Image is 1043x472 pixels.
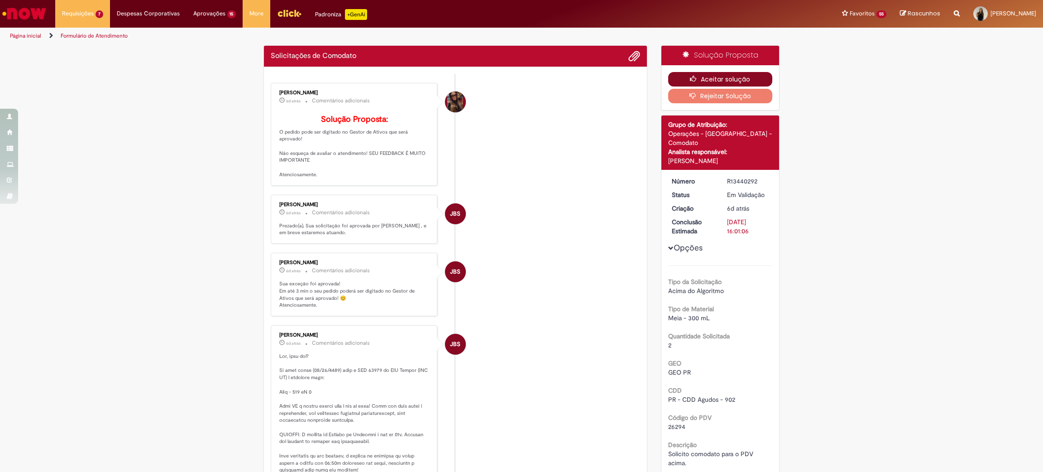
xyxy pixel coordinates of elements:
b: Tipo da Solicitação [668,278,722,286]
b: CDD [668,386,682,395]
span: JBS [450,203,460,225]
img: click_logo_yellow_360x200.png [277,6,301,20]
b: Quantidade Solicitada [668,332,730,340]
dt: Número [665,177,721,186]
span: 15 [227,10,236,18]
div: 22/08/2025 14:56:12 [727,204,769,213]
time: 22/08/2025 15:01:06 [286,210,301,216]
span: 6d atrás [286,341,301,346]
a: Formulário de Atendimento [61,32,128,39]
b: Descrição [668,441,697,449]
div: [PERSON_NAME] [279,260,430,265]
div: Operações - [GEOGRAPHIC_DATA] - Comodato [668,129,773,147]
div: Jacqueline Batista Shiota [445,261,466,282]
p: +GenAi [345,9,367,20]
time: 22/08/2025 15:00:55 [286,341,301,346]
small: Comentários adicionais [312,339,370,347]
span: Aprovações [193,9,225,18]
span: JBS [450,261,460,283]
dt: Conclusão Estimada [665,217,721,236]
div: Em Validação [727,190,769,199]
button: Aceitar solução [668,72,773,87]
span: Rascunhos [908,9,940,18]
b: Código do PDV [668,414,712,422]
div: [PERSON_NAME] [668,156,773,165]
span: More [249,9,263,18]
div: [DATE] 16:01:06 [727,217,769,236]
div: Jacqueline Batista Shiota [445,334,466,355]
div: [PERSON_NAME] [279,202,430,207]
div: Grupo de Atribuição: [668,120,773,129]
span: Requisições [62,9,94,18]
span: JBS [450,333,460,355]
small: Comentários adicionais [312,267,370,275]
span: 7 [96,10,103,18]
span: Meia - 300 mL [668,314,710,322]
span: [PERSON_NAME] [990,10,1036,17]
small: Comentários adicionais [312,97,370,105]
span: 6d atrás [286,98,301,104]
span: PR - CDD Agudos - 902 [668,395,735,404]
time: 22/08/2025 15:01:01 [286,268,301,274]
div: Solução Proposta [661,46,780,65]
a: Rascunhos [900,10,940,18]
b: Solução Proposta: [321,114,388,125]
div: Jacqueline Batista Shiota [445,203,466,224]
dt: Criação [665,204,721,213]
ul: Trilhas de página [7,28,689,44]
p: O pedido pode ser digitado no Gestor de Ativos que será aprovado! Não esqueça de avaliar o atendi... [279,115,430,178]
a: Página inicial [10,32,41,39]
span: 6d atrás [286,268,301,274]
span: 26294 [668,423,685,431]
dt: Status [665,190,721,199]
div: R13440292 [727,177,769,186]
img: ServiceNow [1,5,48,23]
span: Acima do Algoritmo [668,287,724,295]
p: Sua exceção foi aprovada! Em até 3 min o seu pedido poderá ser digitado no Gestor de Ativos que s... [279,280,430,309]
span: GEO PR [668,368,691,376]
span: Despesas Corporativas [117,9,180,18]
h2: Solicitações de Comodato Histórico de tíquete [271,52,356,60]
div: Desiree da Silva Germano [445,92,466,112]
span: 6d atrás [727,204,749,212]
b: Tipo de Material [668,305,714,313]
div: [PERSON_NAME] [279,90,430,96]
time: 22/08/2025 15:08:28 [286,98,301,104]
time: 22/08/2025 14:56:12 [727,204,749,212]
div: Analista responsável: [668,147,773,156]
span: 2 [668,341,671,349]
div: [PERSON_NAME] [279,332,430,338]
button: Adicionar anexos [628,50,640,62]
div: Padroniza [315,9,367,20]
button: Rejeitar Solução [668,89,773,103]
p: Prezado(a), Sua solicitação foi aprovada por [PERSON_NAME] , e em breve estaremos atuando. [279,222,430,236]
span: Solicito comodato para o PDV acima. [668,450,755,467]
small: Comentários adicionais [312,209,370,217]
span: Favoritos [850,9,875,18]
span: 55 [876,10,886,18]
span: 6d atrás [286,210,301,216]
b: GEO [668,359,681,367]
